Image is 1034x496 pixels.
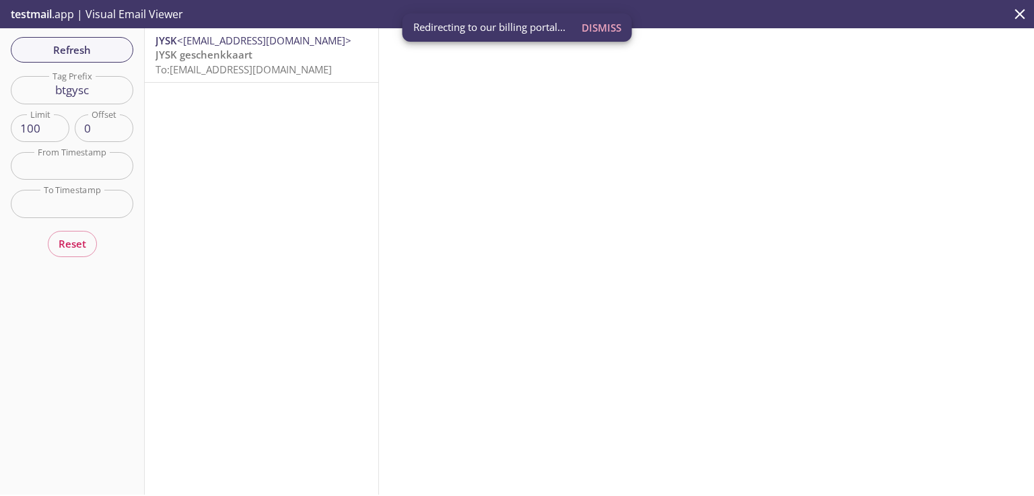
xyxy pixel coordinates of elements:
[59,235,86,252] span: Reset
[413,20,565,34] span: Redirecting to our billing portal...
[145,28,378,83] nav: emails
[156,48,252,61] span: JYSK geschenkkaart
[22,41,123,59] span: Refresh
[48,231,97,256] button: Reset
[156,63,332,76] span: To: [EMAIL_ADDRESS][DOMAIN_NAME]
[582,19,621,36] span: Dismiss
[11,7,52,22] span: testmail
[177,34,351,47] span: <[EMAIL_ADDRESS][DOMAIN_NAME]>
[11,37,133,63] button: Refresh
[156,34,177,47] span: JYSK
[145,28,378,82] div: JYSK<[EMAIL_ADDRESS][DOMAIN_NAME]>JYSK geschenkkaartTo:[EMAIL_ADDRESS][DOMAIN_NAME]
